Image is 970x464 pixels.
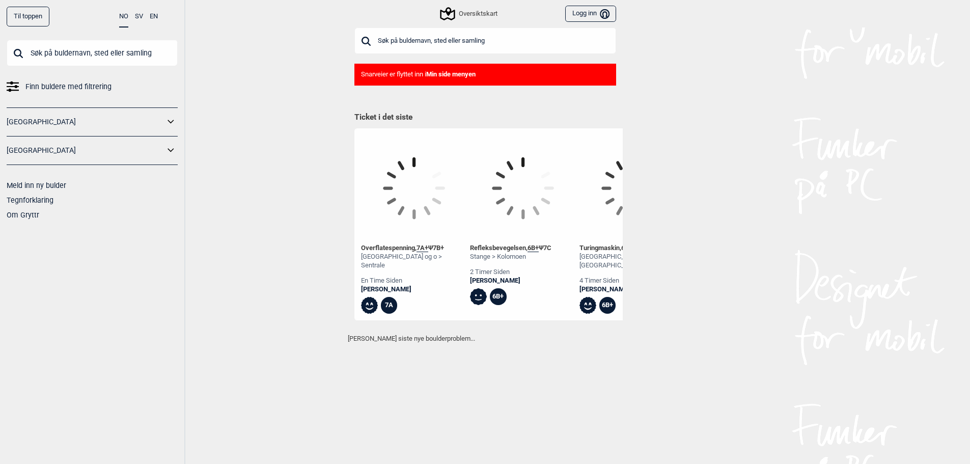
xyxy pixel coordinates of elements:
[381,297,398,314] div: 7A
[579,285,685,294] a: [PERSON_NAME]
[579,277,685,285] div: 4 timer siden
[7,115,164,129] a: [GEOGRAPHIC_DATA]
[470,253,551,261] div: Stange > Kolomoen
[433,244,444,252] span: 7B+
[361,285,467,294] a: [PERSON_NAME]
[361,244,467,253] div: Overflatespenning , Ψ
[119,7,128,28] button: NO
[348,334,623,344] p: [PERSON_NAME] siste nye boulderproblem...
[7,211,39,219] a: Om Gryttr
[150,7,158,26] button: EN
[7,40,178,66] input: Søk på buldernavn, sted eller samling
[7,143,164,158] a: [GEOGRAPHIC_DATA]
[7,7,49,26] div: Til toppen
[417,244,428,252] span: 7A+
[426,70,476,78] b: Min side menyen
[579,244,685,253] div: Turingmaskin ,
[361,253,467,270] div: [GEOGRAPHIC_DATA] og o > Sentrale
[599,297,616,314] div: 6B+
[354,64,616,86] div: Snarveier er flyttet inn i
[579,253,685,270] div: [GEOGRAPHIC_DATA] og o > [GEOGRAPHIC_DATA]
[7,196,53,204] a: Tegnforklaring
[528,244,539,252] span: 6B+
[470,277,551,285] a: [PERSON_NAME]
[565,6,616,22] button: Logg inn
[543,244,551,252] span: 7C
[7,79,178,94] a: Finn buldere med filtrering
[470,268,551,277] div: 2 timer siden
[354,28,616,54] input: Søk på buldernavn, sted eller samling
[361,277,467,285] div: en time siden
[490,288,507,305] div: 6B+
[354,112,616,123] h1: Ticket i det siste
[621,244,632,252] span: 6B+
[441,8,497,20] div: Oversiktskart
[470,244,551,253] div: Refleksbevegelsen , Ψ
[7,181,66,189] a: Meld inn ny bulder
[25,79,112,94] span: Finn buldere med filtrering
[135,7,143,26] button: SV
